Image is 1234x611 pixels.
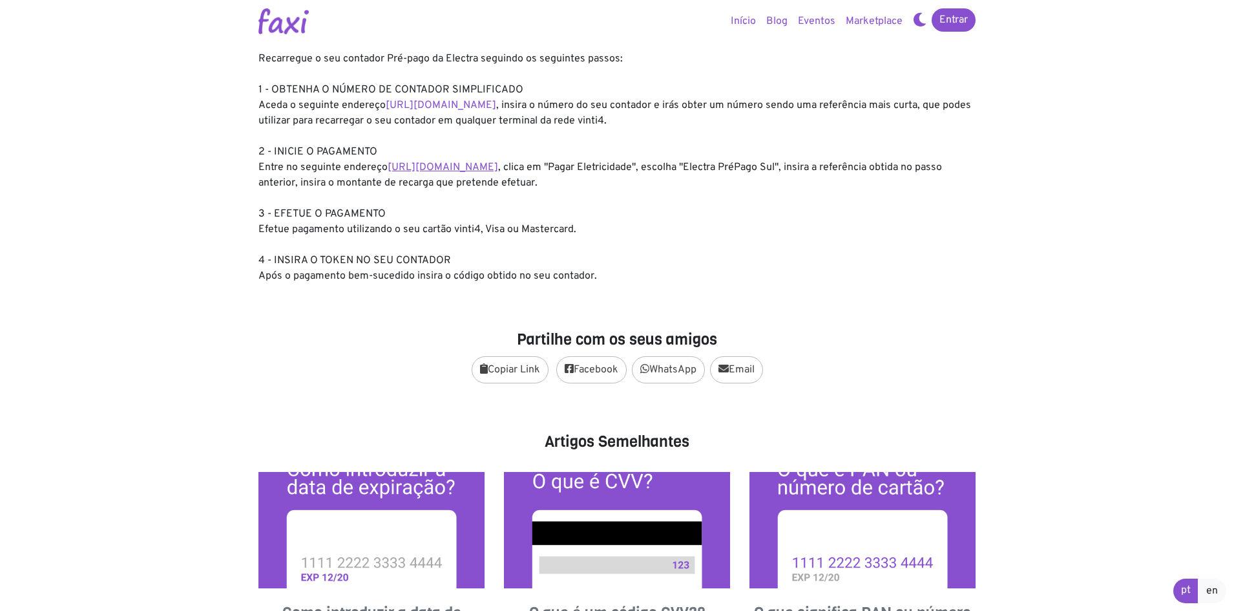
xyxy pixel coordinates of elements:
[793,8,841,34] a: Eventos
[841,8,908,34] a: Marketplace
[556,356,627,383] a: Facebook
[388,161,498,174] a: [URL][DOMAIN_NAME]
[932,8,976,32] a: Entrar
[386,99,496,112] a: [URL][DOMAIN_NAME]
[258,8,309,34] img: Logotipo Faxi Online
[1173,579,1198,603] a: pt
[258,330,976,349] h4: Partilhe com os seus amigos
[472,356,549,383] button: Copiar Link
[761,8,793,34] a: Blog
[632,356,705,383] a: WhatsApp
[710,356,763,383] a: Email
[258,51,976,284] div: Recarregue o seu contador Pré-pago da Electra seguindo os seguintes passos: 1 - OBTENHA O NÚMERO ...
[726,8,761,34] a: Início
[1198,579,1226,603] a: en
[258,433,976,451] h4: Artigos Semelhantes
